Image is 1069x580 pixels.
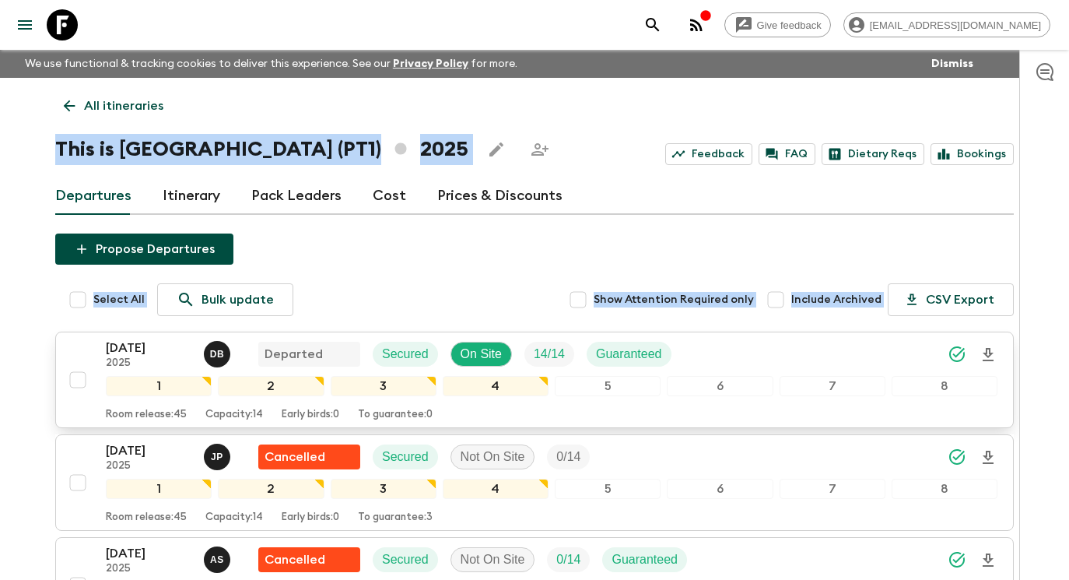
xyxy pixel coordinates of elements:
span: Anne Sgrazzutti [204,551,233,564]
div: 3 [331,479,436,499]
div: Secured [373,445,438,469]
span: Include Archived [791,292,881,308]
div: Secured [373,547,438,572]
p: Capacity: 14 [205,511,263,524]
p: J P [211,451,223,463]
svg: Download Onboarding [979,551,997,570]
div: 1 [106,376,212,396]
div: 2 [218,479,324,499]
p: [DATE] [106,339,191,357]
span: Josefina Paez [204,448,233,461]
button: AS [204,547,233,573]
span: Share this itinerary [524,134,556,165]
p: On Site [461,345,502,364]
div: On Site [450,342,512,367]
div: Not On Site [450,445,535,469]
p: Guaranteed [612,550,678,569]
div: 7 [780,479,885,499]
button: JP [204,444,233,470]
p: [DATE] [106,544,191,563]
span: Diana Bedoya [204,346,233,358]
button: [DATE]2025Diana BedoyaDepartedSecuredOn SiteTrip FillGuaranteed12345678Room release:45Capacity:14... [55,332,1014,428]
div: 5 [555,479,661,499]
button: CSV Export [888,283,1014,316]
p: [DATE] [106,441,191,460]
p: Secured [382,345,429,364]
button: [DATE]2025Josefina PaezFlash Pack cancellationSecuredNot On SiteTrip Fill12345678Room release:45C... [55,434,1014,531]
p: To guarantee: 0 [358,409,433,421]
p: Departed [265,345,323,364]
p: Guaranteed [596,345,662,364]
p: 14 / 14 [534,345,565,364]
div: 7 [780,376,885,396]
div: 6 [667,376,773,396]
svg: Download Onboarding [979,448,997,467]
div: 8 [892,479,997,499]
span: [EMAIL_ADDRESS][DOMAIN_NAME] [861,19,1050,31]
a: Privacy Policy [393,58,468,69]
a: All itineraries [55,90,172,121]
a: Departures [55,178,131,215]
p: Not On Site [461,448,525,466]
p: 2025 [106,460,191,473]
div: [EMAIL_ADDRESS][DOMAIN_NAME] [843,12,1050,37]
svg: Synced Successfully [948,448,966,466]
p: All itineraries [84,97,163,115]
h1: This is [GEOGRAPHIC_DATA] (PT1) 2025 [55,134,468,165]
svg: Download Onboarding [979,346,997,364]
div: 1 [106,479,212,499]
div: 4 [443,376,549,396]
p: Bulk update [202,290,274,309]
span: Select All [93,292,145,308]
a: Bulk update [157,283,293,316]
div: 4 [443,479,549,499]
button: menu [9,9,40,40]
button: Dismiss [927,53,977,75]
p: Secured [382,550,429,569]
div: Trip Fill [547,547,590,572]
span: Show Attention Required only [594,292,754,308]
button: search adventures [637,9,668,40]
div: Not On Site [450,547,535,572]
div: 3 [331,376,436,396]
p: We use functional & tracking cookies to deliver this experience. See our for more. [19,50,524,78]
p: Early birds: 0 [282,511,339,524]
span: Give feedback [748,19,830,31]
p: 2025 [106,563,191,575]
svg: Synced Successfully [948,345,966,364]
a: Itinerary [163,178,220,215]
p: To guarantee: 3 [358,511,433,524]
div: Trip Fill [547,445,590,469]
a: Bookings [931,143,1014,165]
a: Prices & Discounts [437,178,563,215]
a: Give feedback [724,12,831,37]
div: Flash Pack cancellation [258,547,360,572]
p: 0 / 14 [556,550,580,569]
a: Pack Leaders [251,178,342,215]
a: Cost [373,178,406,215]
p: 0 / 14 [556,448,580,466]
div: Secured [373,342,438,367]
p: Cancelled [265,448,325,466]
div: 2 [218,376,324,396]
div: 5 [555,376,661,396]
a: Dietary Reqs [822,143,924,165]
p: Secured [382,448,429,466]
p: Room release: 45 [106,409,187,421]
p: Room release: 45 [106,511,187,524]
button: Edit this itinerary [481,134,512,165]
p: Early birds: 0 [282,409,339,421]
a: Feedback [665,143,752,165]
p: A S [210,554,224,566]
p: Not On Site [461,550,525,569]
div: Trip Fill [524,342,574,367]
div: Flash Pack cancellation [258,445,360,469]
svg: Synced Successfully [948,550,966,569]
p: Cancelled [265,550,325,569]
p: Capacity: 14 [205,409,263,421]
button: Propose Departures [55,234,233,265]
div: 8 [892,376,997,396]
p: 2025 [106,357,191,370]
a: FAQ [759,143,815,165]
div: 6 [667,479,773,499]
